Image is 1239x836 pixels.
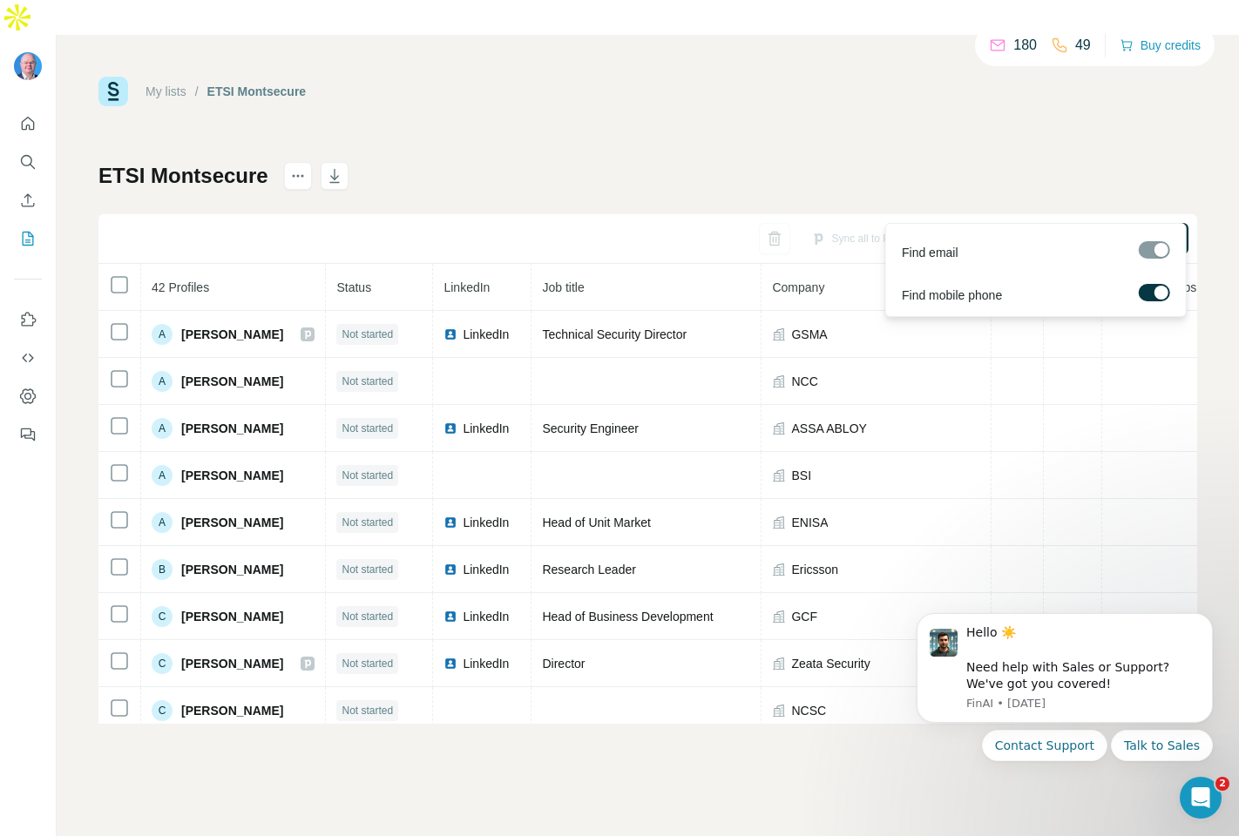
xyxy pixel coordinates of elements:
span: Not started [342,609,393,624]
div: A [152,512,173,533]
div: C [152,606,173,627]
span: Job title [542,280,584,294]
img: LinkedIn logo [443,610,457,624]
button: Enrich CSV [14,185,42,216]
span: Security Engineer [542,421,639,435]
span: [PERSON_NAME] [181,420,283,437]
a: My lists [146,84,186,98]
button: Feedback [14,419,42,450]
span: Not started [342,468,393,483]
span: LinkedIn [463,420,509,437]
li: / [195,83,199,100]
span: [PERSON_NAME] [181,467,283,484]
button: My lists [14,223,42,254]
span: [PERSON_NAME] [181,561,283,578]
span: 42 Profiles [152,280,209,294]
button: Use Surfe API [14,342,42,374]
img: LinkedIn logo [443,327,457,341]
span: [PERSON_NAME] [181,326,283,343]
img: Avatar [14,52,42,80]
span: 2 [1215,777,1229,791]
span: GCF [791,608,817,625]
img: LinkedIn logo [443,421,457,435]
span: ASSA ABLOY [791,420,866,437]
span: Not started [342,374,393,389]
button: Buy credits [1120,33,1201,57]
span: Ericsson [791,561,838,578]
span: Status [336,280,371,294]
img: LinkedIn logo [443,657,457,671]
span: NCC [791,373,817,390]
div: ETSI Montsecure [207,83,307,100]
img: LinkedIn logo [443,563,457,576]
span: LinkedIn [443,280,490,294]
img: Surfe Logo [98,77,128,106]
span: [PERSON_NAME] [181,373,283,390]
span: Head of Business Development [542,610,713,624]
span: [PERSON_NAME] [181,655,283,672]
span: LinkedIn [463,608,509,625]
span: Find mobile phone [902,287,1002,304]
span: Research Leader [542,563,635,576]
span: GSMA [791,326,827,343]
p: 49 [1075,35,1091,56]
span: [PERSON_NAME] [181,702,283,719]
span: NCSC [791,702,826,719]
div: B [152,559,173,580]
span: Not started [342,515,393,530]
button: Use Surfe on LinkedIn [14,304,42,335]
span: Zeata Security [791,655,870,672]
button: Search [14,146,42,178]
button: actions [284,162,312,190]
span: [PERSON_NAME] [181,514,283,531]
span: LinkedIn [463,561,509,578]
div: C [152,700,173,721]
span: Not started [342,656,393,671]
iframe: Intercom live chat [1180,777,1222,819]
button: Dashboard [14,381,42,412]
span: Company [772,280,824,294]
span: Director [542,657,585,671]
span: Head of Unit Market [542,516,651,529]
span: LinkedIn [463,326,509,343]
div: A [152,371,173,392]
span: [PERSON_NAME] [181,608,283,625]
iframe: Intercom notifications message [890,591,1239,827]
span: LinkedIn [463,655,509,672]
div: C [152,653,173,674]
div: A [152,465,173,486]
span: Not started [342,562,393,577]
span: Technical Security Director [542,327,687,341]
span: Find email [902,244,958,261]
div: A [152,418,173,439]
span: BSI [791,467,811,484]
span: Not started [342,421,393,436]
span: ENISA [791,514,828,531]
span: Not started [342,703,393,718]
div: A [152,324,173,345]
p: 180 [1013,35,1037,56]
span: Not started [342,327,393,342]
span: LinkedIn [463,514,509,531]
img: LinkedIn logo [443,516,457,529]
button: Quick start [14,108,42,139]
h1: ETSI Montsecure [98,162,268,190]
